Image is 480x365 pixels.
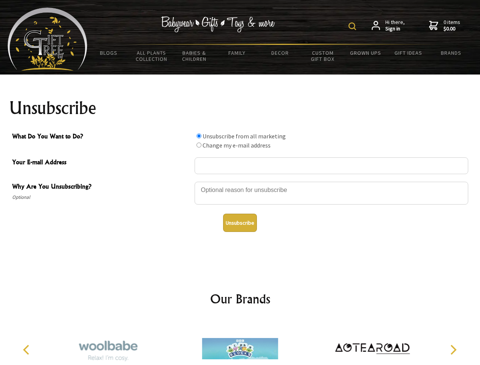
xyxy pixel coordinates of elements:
[196,133,201,138] input: What Do You Want to Do?
[195,182,468,205] textarea: Why Are You Unsubscribing?
[12,157,191,168] span: Your E-mail Address
[8,8,87,71] img: Babyware - Gifts - Toys and more...
[385,19,405,32] span: Hi there,
[344,45,387,61] a: Grown Ups
[258,45,301,61] a: Decor
[372,19,405,32] a: Hi there,Sign in
[130,45,173,67] a: All Plants Collection
[203,132,286,140] label: Unsubscribe from all marketing
[9,99,471,117] h1: Unsubscribe
[87,45,130,61] a: BLOGS
[385,25,405,32] strong: Sign in
[173,45,216,67] a: Babies & Children
[12,182,191,193] span: Why Are You Unsubscribing?
[444,25,460,32] strong: $0.00
[349,22,356,30] img: product search
[216,45,259,61] a: Family
[19,341,36,358] button: Previous
[445,341,461,358] button: Next
[161,16,275,32] img: Babywear - Gifts - Toys & more
[196,143,201,148] input: What Do You Want to Do?
[15,290,465,308] h2: Our Brands
[12,132,191,143] span: What Do You Want to Do?
[195,157,468,174] input: Your E-mail Address
[223,214,257,232] button: Unsubscribe
[301,45,344,67] a: Custom Gift Box
[12,193,191,202] span: Optional
[430,45,473,61] a: Brands
[444,19,460,32] span: 0 items
[429,19,460,32] a: 0 items$0.00
[203,141,271,149] label: Change my e-mail address
[387,45,430,61] a: Gift Ideas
